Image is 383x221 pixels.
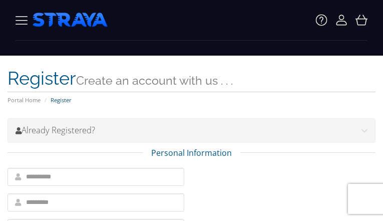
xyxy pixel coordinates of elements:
img: Straya Hosting [33,8,108,33]
h1: Register [8,66,375,92]
img: Icon [355,14,367,26]
a: Portal Home [8,96,41,104]
img: Icon [335,14,347,26]
img: Straya Hosting [16,14,28,26]
span: Personal Information [143,147,240,159]
small: Create an account with us . . . [76,74,233,87]
h3: Already Registered? [16,124,367,137]
img: Icon [315,14,327,26]
li: Register [42,96,72,104]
